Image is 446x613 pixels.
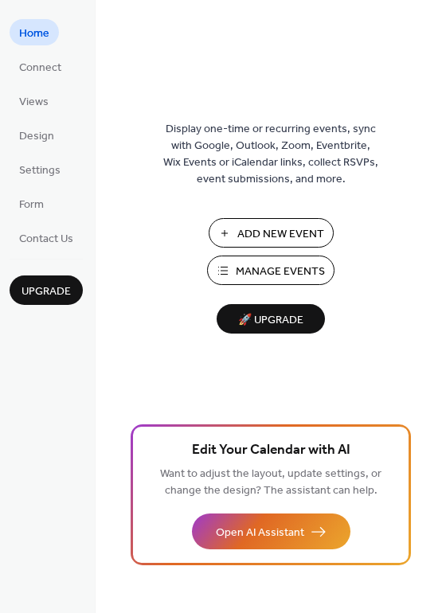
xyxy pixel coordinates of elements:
[10,225,83,251] a: Contact Us
[217,304,325,334] button: 🚀 Upgrade
[19,231,73,248] span: Contact Us
[10,190,53,217] a: Form
[10,275,83,305] button: Upgrade
[216,525,304,541] span: Open AI Assistant
[19,128,54,145] span: Design
[22,283,71,300] span: Upgrade
[237,226,324,243] span: Add New Event
[207,256,334,285] button: Manage Events
[160,463,381,502] span: Want to adjust the layout, update settings, or change the design? The assistant can help.
[226,310,315,331] span: 🚀 Upgrade
[10,19,59,45] a: Home
[10,88,58,114] a: Views
[163,121,378,188] span: Display one-time or recurring events, sync with Google, Outlook, Zoom, Eventbrite, Wix Events or ...
[10,156,70,182] a: Settings
[209,218,334,248] button: Add New Event
[236,264,325,280] span: Manage Events
[19,25,49,42] span: Home
[10,53,71,80] a: Connect
[192,513,350,549] button: Open AI Assistant
[19,60,61,76] span: Connect
[19,162,61,179] span: Settings
[19,94,49,111] span: Views
[10,122,64,148] a: Design
[19,197,44,213] span: Form
[192,439,350,462] span: Edit Your Calendar with AI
